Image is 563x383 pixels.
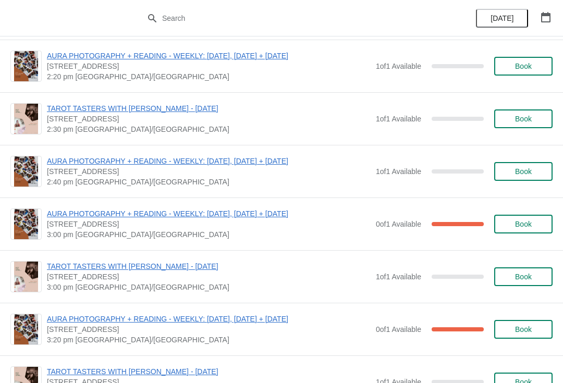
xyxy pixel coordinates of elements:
span: TAROT TASTERS WITH [PERSON_NAME] - [DATE] [47,261,371,271]
img: TAROT TASTERS WITH MEGAN - 19TH SEPTEMBER | 74 Broadway Market, London, UK | 2:30 pm Europe/London [14,104,38,134]
span: 2:40 pm [GEOGRAPHIC_DATA]/[GEOGRAPHIC_DATA] [47,177,371,187]
button: Book [494,267,553,286]
img: AURA PHOTOGRAPHY + READING - WEEKLY: FRIDAY, SATURDAY + SUNDAY | 74 Broadway Market, London, UK |... [14,156,38,187]
span: [STREET_ADDRESS] [47,114,371,124]
img: AURA PHOTOGRAPHY + READING - WEEKLY: FRIDAY, SATURDAY + SUNDAY | 74 Broadway Market, London, UK |... [14,314,38,344]
span: 1 of 1 Available [376,62,421,70]
span: AURA PHOTOGRAPHY + READING - WEEKLY: [DATE], [DATE] + [DATE] [47,51,371,61]
span: 0 of 1 Available [376,325,421,333]
span: Book [515,325,532,333]
span: [DATE] [491,14,513,22]
input: Search [162,9,422,28]
span: Book [515,167,532,176]
span: [STREET_ADDRESS] [47,324,371,335]
span: 3:20 pm [GEOGRAPHIC_DATA]/[GEOGRAPHIC_DATA] [47,335,371,345]
span: 1 of 1 Available [376,167,421,176]
button: [DATE] [476,9,528,28]
span: 2:20 pm [GEOGRAPHIC_DATA]/[GEOGRAPHIC_DATA] [47,71,371,82]
button: Book [494,57,553,76]
span: [STREET_ADDRESS] [47,61,371,71]
span: AURA PHOTOGRAPHY + READING - WEEKLY: [DATE], [DATE] + [DATE] [47,156,371,166]
span: Book [515,220,532,228]
span: TAROT TASTERS WITH [PERSON_NAME] - [DATE] [47,103,371,114]
button: Book [494,162,553,181]
span: 1 of 1 Available [376,273,421,281]
img: TAROT TASTERS WITH MEGAN - 19TH SEPTEMBER | 74 Broadway Market, London, UK | 3:00 pm Europe/London [14,262,38,292]
span: [STREET_ADDRESS] [47,166,371,177]
img: AURA PHOTOGRAPHY + READING - WEEKLY: FRIDAY, SATURDAY + SUNDAY | 74 Broadway Market, London, UK |... [14,209,38,239]
span: Book [515,115,532,123]
span: TAROT TASTERS WITH [PERSON_NAME] - [DATE] [47,366,371,377]
span: 3:00 pm [GEOGRAPHIC_DATA]/[GEOGRAPHIC_DATA] [47,229,371,240]
span: [STREET_ADDRESS] [47,219,371,229]
span: AURA PHOTOGRAPHY + READING - WEEKLY: [DATE], [DATE] + [DATE] [47,314,371,324]
span: 3:00 pm [GEOGRAPHIC_DATA]/[GEOGRAPHIC_DATA] [47,282,371,292]
button: Book [494,320,553,339]
span: 1 of 1 Available [376,115,421,123]
span: 0 of 1 Available [376,220,421,228]
span: Book [515,273,532,281]
img: AURA PHOTOGRAPHY + READING - WEEKLY: FRIDAY, SATURDAY + SUNDAY | 74 Broadway Market, London, UK |... [14,51,38,81]
span: [STREET_ADDRESS] [47,271,371,282]
button: Book [494,109,553,128]
span: AURA PHOTOGRAPHY + READING - WEEKLY: [DATE], [DATE] + [DATE] [47,208,371,219]
span: Book [515,62,532,70]
button: Book [494,215,553,233]
span: 2:30 pm [GEOGRAPHIC_DATA]/[GEOGRAPHIC_DATA] [47,124,371,134]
